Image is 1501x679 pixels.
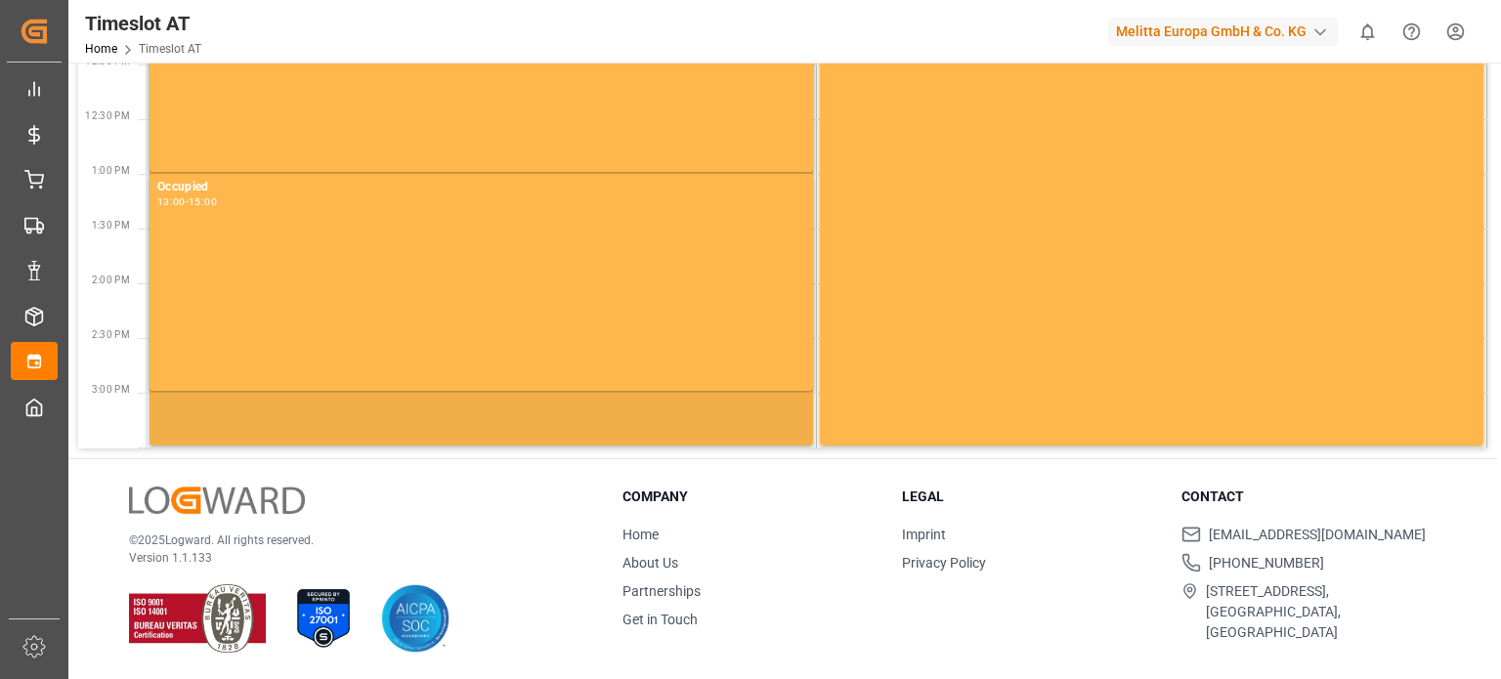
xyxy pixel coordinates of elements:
[92,165,130,176] span: 1:00 PM
[622,555,678,571] a: About Us
[129,549,574,567] p: Version 1.1.133
[902,527,946,542] a: Imprint
[1209,553,1324,573] span: [PHONE_NUMBER]
[1206,581,1437,643] span: [STREET_ADDRESS], [GEOGRAPHIC_DATA], [GEOGRAPHIC_DATA]
[157,197,186,206] div: 13:00
[1209,525,1426,545] span: [EMAIL_ADDRESS][DOMAIN_NAME]
[92,220,130,231] span: 1:30 PM
[189,197,217,206] div: 15:00
[622,527,659,542] a: Home
[1108,13,1346,50] button: Melitta Europa GmbH & Co. KG
[92,329,130,340] span: 2:30 PM
[92,384,130,395] span: 3:00 PM
[622,487,878,507] h3: Company
[902,487,1157,507] h3: Legal
[186,197,189,206] div: -
[289,584,358,653] img: ISO 27001 Certification
[381,584,450,653] img: AICPA SOC
[902,555,986,571] a: Privacy Policy
[622,612,698,627] a: Get in Touch
[1390,10,1434,54] button: Help Center
[85,9,201,38] div: Timeslot AT
[85,110,130,121] span: 12:30 PM
[1181,487,1437,507] h3: Contact
[92,275,130,285] span: 2:00 PM
[129,584,266,653] img: ISO 9001 & ISO 14001 Certification
[157,178,805,197] div: Occupied
[129,487,305,515] img: Logward Logo
[622,583,701,599] a: Partnerships
[1346,10,1390,54] button: show 0 new notifications
[85,42,117,56] a: Home
[129,531,574,549] p: © 2025 Logward. All rights reserved.
[1108,18,1338,46] div: Melitta Europa GmbH & Co. KG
